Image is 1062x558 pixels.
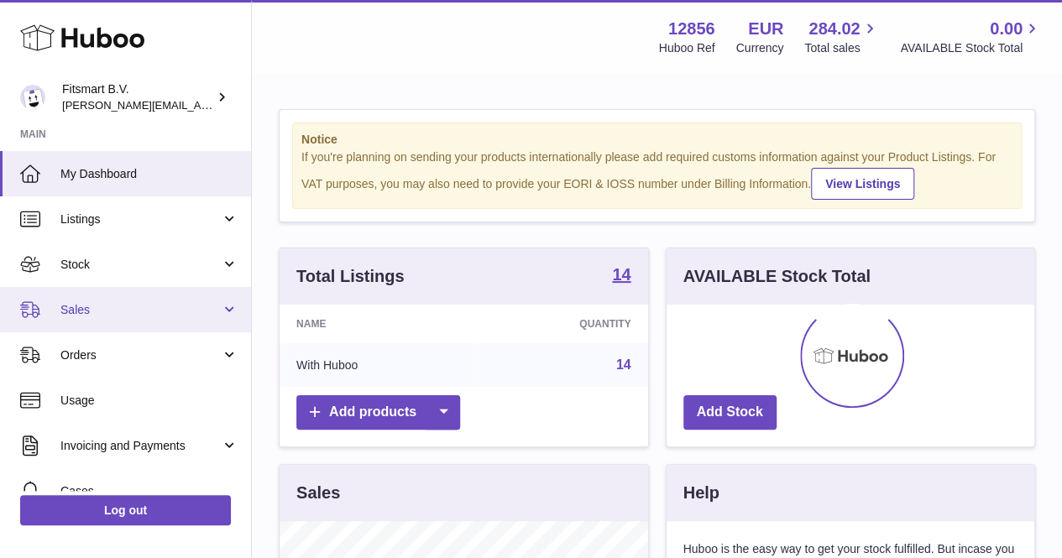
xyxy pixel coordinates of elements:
[296,395,460,430] a: Add products
[60,166,238,182] span: My Dashboard
[612,266,630,283] strong: 14
[804,18,879,56] a: 284.02 Total sales
[296,265,405,288] h3: Total Listings
[659,40,715,56] div: Huboo Ref
[60,347,221,363] span: Orders
[808,18,860,40] span: 284.02
[280,343,473,387] td: With Huboo
[616,357,631,372] a: 14
[811,168,914,200] a: View Listings
[60,438,221,454] span: Invoicing and Payments
[296,482,340,504] h3: Sales
[668,18,715,40] strong: 12856
[804,40,879,56] span: Total sales
[900,40,1042,56] span: AVAILABLE Stock Total
[301,132,1012,148] strong: Notice
[612,266,630,286] a: 14
[60,211,221,227] span: Listings
[60,302,221,318] span: Sales
[900,18,1042,56] a: 0.00 AVAILABLE Stock Total
[301,149,1012,200] div: If you're planning on sending your products internationally please add required customs informati...
[60,483,238,499] span: Cases
[473,305,647,343] th: Quantity
[60,393,238,409] span: Usage
[990,18,1023,40] span: 0.00
[20,495,231,525] a: Log out
[683,395,777,430] a: Add Stock
[62,81,213,113] div: Fitsmart B.V.
[60,257,221,273] span: Stock
[20,85,45,110] img: jonathan@leaderoo.com
[683,482,719,504] h3: Help
[683,265,871,288] h3: AVAILABLE Stock Total
[736,40,784,56] div: Currency
[280,305,473,343] th: Name
[748,18,783,40] strong: EUR
[62,98,337,112] span: [PERSON_NAME][EMAIL_ADDRESS][DOMAIN_NAME]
